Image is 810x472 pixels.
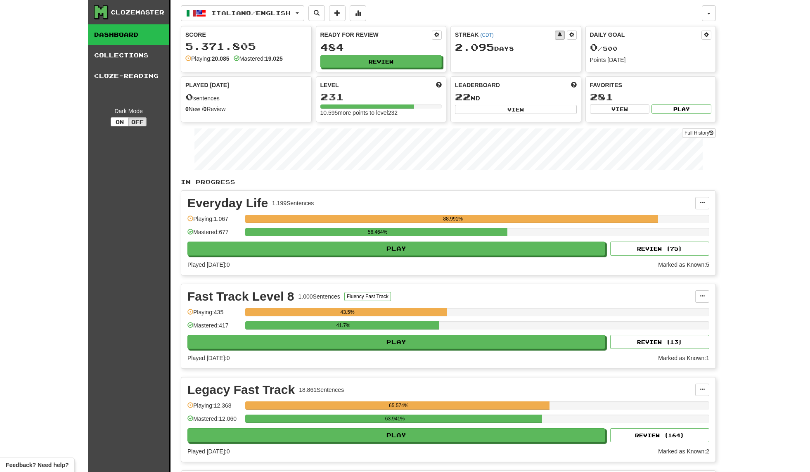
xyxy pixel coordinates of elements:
div: Playing: 435 [187,308,241,322]
strong: 0 [185,106,189,112]
span: This week in points, UTC [571,81,577,89]
button: Italiano/English [181,5,304,21]
div: Favorites [590,81,712,89]
span: Open feedback widget [6,461,69,469]
div: Mastered: 417 [187,321,241,335]
div: Dark Mode [94,107,163,115]
span: Italiano / English [211,9,291,17]
span: Played [DATE] [185,81,229,89]
div: Playing: [185,55,230,63]
div: 10.595 more points to level 232 [320,109,442,117]
div: 484 [320,42,442,52]
span: Played [DATE]: 0 [187,261,230,268]
div: Day s [455,42,577,53]
div: Legacy Fast Track [187,384,295,396]
button: More stats [350,5,366,21]
div: Marked as Known: 2 [658,447,709,455]
div: Mastered: [234,55,283,63]
strong: 0 [204,106,207,112]
span: / 500 [590,45,618,52]
div: Clozemaster [111,8,164,17]
button: Play [187,428,605,442]
div: 63.941% [248,415,542,423]
p: In Progress [181,178,716,186]
span: Score more points to level up [436,81,442,89]
div: Playing: 12.368 [187,401,241,415]
div: 5.371.805 [185,41,307,52]
button: Play [187,335,605,349]
span: Played [DATE]: 0 [187,355,230,361]
span: Leaderboard [455,81,500,89]
div: Marked as Known: 1 [658,354,709,362]
button: Search sentences [308,5,325,21]
div: Playing: 1.067 [187,215,241,228]
div: Mastered: 12.060 [187,415,241,428]
div: 1.000 Sentences [298,292,340,301]
strong: 19.025 [265,55,283,62]
div: Daily Goal [590,31,702,40]
a: Collections [88,45,169,66]
span: Played [DATE]: 0 [187,448,230,455]
button: Fluency Fast Track [344,292,391,301]
div: Streak [455,31,555,39]
div: sentences [185,92,307,102]
button: Play [187,242,605,256]
span: 0 [590,41,598,53]
div: Everyday Life [187,197,268,209]
button: Off [128,117,147,126]
div: 43.5% [248,308,447,316]
span: 22 [455,91,471,102]
div: Score [185,31,307,39]
div: nd [455,92,577,102]
button: Add sentence to collection [329,5,346,21]
div: Ready for Review [320,31,432,39]
button: Review (164) [610,428,709,442]
span: 0 [185,91,193,102]
div: 56.464% [248,228,507,236]
button: Review (13) [610,335,709,349]
span: Level [320,81,339,89]
div: Marked as Known: 5 [658,261,709,269]
button: Play [651,104,711,114]
div: 1.199 Sentences [272,199,314,207]
button: Review [320,55,442,68]
div: New / Review [185,105,307,113]
button: View [455,105,577,114]
button: On [111,117,129,126]
div: 18.861 Sentences [299,386,344,394]
button: View [590,104,650,114]
a: Dashboard [88,24,169,45]
button: Review (75) [610,242,709,256]
span: 2.095 [455,41,494,53]
div: 231 [320,92,442,102]
div: 41.7% [248,321,438,330]
a: Cloze-Reading [88,66,169,86]
div: 88.991% [248,215,658,223]
div: Mastered: 677 [187,228,241,242]
a: (CDT) [480,32,493,38]
a: Full History [682,128,716,138]
div: Points [DATE] [590,56,712,64]
div: 281 [590,92,712,102]
strong: 20.085 [212,55,230,62]
div: 65.574% [248,401,549,410]
div: Fast Track Level 8 [187,290,294,303]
